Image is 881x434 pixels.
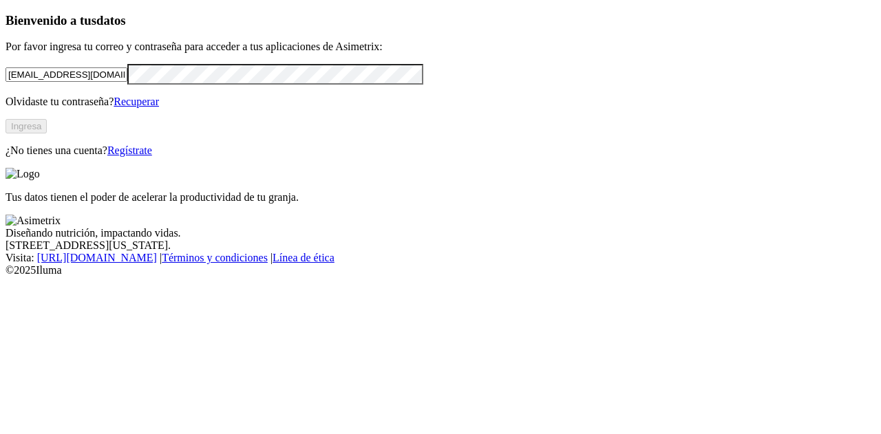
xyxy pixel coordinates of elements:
[6,41,875,53] p: Por favor ingresa tu correo y contraseña para acceder a tus aplicaciones de Asimetrix:
[6,119,47,133] button: Ingresa
[6,227,875,239] div: Diseñando nutrición, impactando vidas.
[6,191,875,204] p: Tus datos tienen el poder de acelerar la productividad de tu granja.
[6,67,127,82] input: Tu correo
[6,168,40,180] img: Logo
[96,13,126,28] span: datos
[6,215,61,227] img: Asimetrix
[6,264,875,276] div: © 2025 Iluma
[6,13,875,28] h3: Bienvenido a tus
[6,252,875,264] div: Visita : | |
[114,96,159,107] a: Recuperar
[107,144,152,156] a: Regístrate
[6,239,875,252] div: [STREET_ADDRESS][US_STATE].
[6,96,875,108] p: Olvidaste tu contraseña?
[6,144,875,157] p: ¿No tienes una cuenta?
[162,252,268,263] a: Términos y condiciones
[37,252,157,263] a: [URL][DOMAIN_NAME]
[273,252,335,263] a: Línea de ética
